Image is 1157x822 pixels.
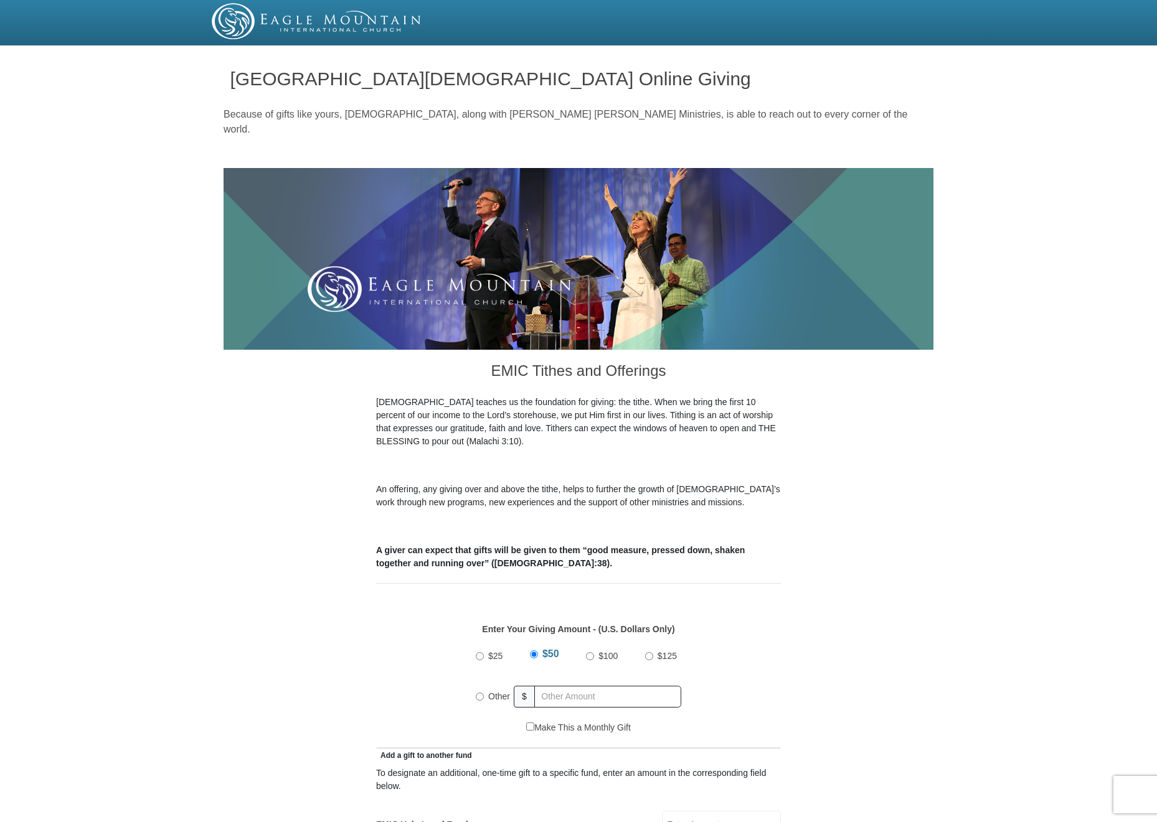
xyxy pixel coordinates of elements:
img: EMIC [212,3,422,39]
span: $50 [542,648,559,659]
h1: [GEOGRAPHIC_DATA][DEMOGRAPHIC_DATA] Online Giving [230,68,927,89]
h3: EMIC Tithes and Offerings [376,350,781,396]
span: Add a gift to another fund [376,751,472,760]
span: $25 [488,651,503,661]
div: To designate an additional, one-time gift to a specific fund, enter an amount in the correspondin... [376,767,781,793]
strong: Enter Your Giving Amount - (U.S. Dollars Only) [482,624,674,634]
p: An offering, any giving over and above the tithe, helps to further the growth of [DEMOGRAPHIC_DAT... [376,483,781,509]
p: [DEMOGRAPHIC_DATA] teaches us the foundation for giving: the tithe. When we bring the first 10 pe... [376,396,781,448]
span: $ [514,686,535,708]
span: $100 [598,651,618,661]
span: $125 [658,651,677,661]
input: Other Amount [534,686,681,708]
label: Make This a Monthly Gift [526,721,631,734]
input: Make This a Monthly Gift [526,722,534,731]
b: A giver can expect that gifts will be given to them “good measure, pressed down, shaken together ... [376,545,745,568]
span: Other [488,691,510,701]
p: Because of gifts like yours, [DEMOGRAPHIC_DATA], along with [PERSON_NAME] [PERSON_NAME] Ministrie... [224,107,933,137]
